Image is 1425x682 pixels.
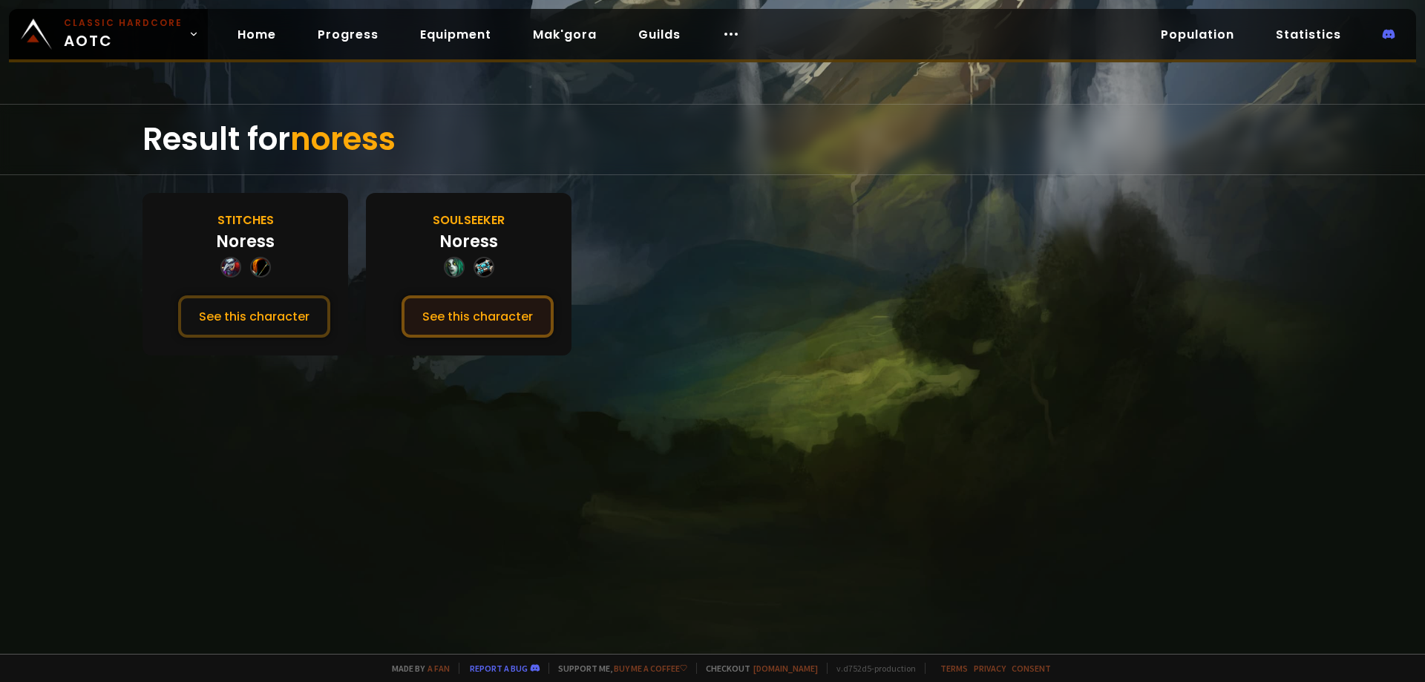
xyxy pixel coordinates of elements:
a: Terms [940,663,968,674]
div: Noress [439,229,498,254]
div: Noress [216,229,275,254]
a: Equipment [408,19,503,50]
span: Checkout [696,663,818,674]
a: Privacy [974,663,1006,674]
a: Report a bug [470,663,528,674]
button: See this character [402,295,554,338]
a: Home [226,19,288,50]
span: Support me, [548,663,687,674]
div: Soulseeker [433,211,505,229]
div: Stitches [217,211,274,229]
a: Progress [306,19,390,50]
span: v. d752d5 - production [827,663,916,674]
span: Made by [383,663,450,674]
span: AOTC [64,16,183,52]
a: Guilds [626,19,692,50]
a: Statistics [1264,19,1353,50]
a: Buy me a coffee [614,663,687,674]
a: Mak'gora [521,19,609,50]
a: Classic HardcoreAOTC [9,9,208,59]
a: Consent [1012,663,1051,674]
a: [DOMAIN_NAME] [753,663,818,674]
a: a fan [427,663,450,674]
span: noress [290,117,396,161]
button: See this character [178,295,330,338]
div: Result for [142,105,1282,174]
a: Population [1149,19,1246,50]
small: Classic Hardcore [64,16,183,30]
